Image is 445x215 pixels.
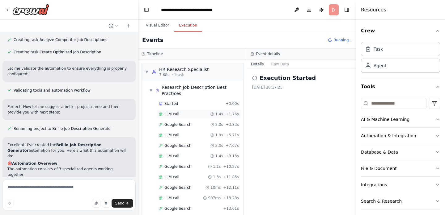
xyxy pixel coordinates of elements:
span: 2.0s [215,122,223,127]
span: + 12.11s [223,185,239,190]
button: File & Document [361,160,440,176]
span: LLM call [164,196,179,201]
span: • 1 task [172,72,184,77]
span: + 13.28s [223,196,239,201]
button: Tools [361,78,440,95]
span: 1.4s [215,112,223,117]
span: Creating task Create Optimized Job Description [14,50,101,55]
button: Switch to previous chat [106,22,121,30]
span: 907ms [208,196,221,201]
button: AI & Machine Learning [361,111,440,127]
span: Google Search [164,206,191,211]
span: + 13.61s [223,206,239,211]
span: Google Search [164,122,191,127]
div: Crew [361,39,440,78]
p: The automation consists of 3 specialized agents working together: [7,166,131,177]
span: Renaming project to Brillio Job Description Generator [14,126,112,131]
h3: Event details [256,52,280,56]
span: 7.68s [159,72,169,77]
h3: Timeline [147,52,163,56]
button: Hide left sidebar [142,6,151,14]
button: Execution [174,19,202,32]
nav: breadcrumb [161,7,227,13]
img: Logo [12,4,49,15]
span: + 0.00s [226,101,239,106]
span: 1.9s [215,133,223,138]
button: Start a new chat [123,22,133,30]
strong: Automation Overview [12,161,57,166]
span: Send [115,201,125,206]
div: File & Document [361,165,397,172]
span: + 9.13s [226,154,239,159]
button: Integrations [361,177,440,193]
div: HR Research Specialist [159,66,209,72]
h2: Execution Started [260,74,316,82]
button: Click to speak your automation idea [102,199,110,208]
h2: Events [142,36,163,44]
button: Search & Research [361,193,440,209]
button: Hide right sidebar [342,6,351,14]
span: Validating tools and automation workflow [14,88,91,93]
div: Integrations [361,182,387,188]
button: Details [247,60,268,68]
span: 1.4s [215,154,223,159]
span: Creating task Analyze Competitor Job Descriptions [14,37,107,42]
div: [DATE] 20:17:25 [252,85,351,90]
button: Visual Editor [141,19,174,32]
button: Send [112,199,133,208]
span: Started [164,101,178,106]
span: 10ms [210,185,221,190]
p: Excellent! I've created the automation for you. Here's what this automation will do: [7,142,131,159]
span: Google Search [164,164,191,169]
div: Task [374,46,383,52]
button: Upload files [92,199,100,208]
span: LLM call [164,133,179,138]
button: Database & Data [361,144,440,160]
span: Google Search [164,143,191,148]
span: Running... [333,38,352,43]
h2: 🎯 [7,161,131,166]
button: Automation & Integration [361,128,440,144]
div: Automation & Integration [361,133,416,139]
span: 1.1s [213,164,221,169]
span: + 11.85s [223,175,239,180]
button: Improve this prompt [5,199,14,208]
span: + 5.71s [226,133,239,138]
p: Let me validate the automation to ensure everything is properly configured: [7,66,131,77]
h4: Resources [361,6,386,14]
div: Database & Data [361,149,398,155]
p: Perfect! Now let me suggest a better project name and then provide you with next steps: [7,104,131,115]
span: LLM call [164,154,179,159]
div: Agent [374,63,386,69]
span: LLM call [164,112,179,117]
span: + 3.83s [226,122,239,127]
div: Search & Research [361,198,402,204]
span: 2.0s [215,143,223,148]
div: AI & Machine Learning [361,116,409,122]
span: Research Job Description Best Practices [162,84,241,97]
span: ▼ [149,88,153,93]
span: + 1.76s [226,112,239,117]
span: Google Search [164,185,191,190]
span: + 10.27s [223,164,239,169]
span: + 7.67s [226,143,239,148]
button: Crew [361,22,440,39]
span: LLM call [164,175,179,180]
span: ▼ [145,69,149,74]
button: Raw Data [268,60,293,68]
span: 1.3s [213,175,221,180]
